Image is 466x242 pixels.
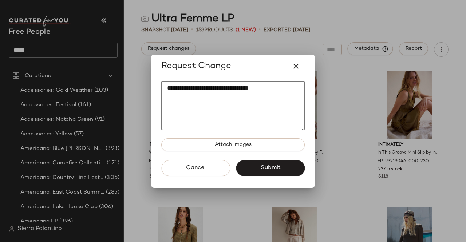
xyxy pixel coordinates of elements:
span: Attach images [214,142,252,148]
button: Attach images [161,138,305,151]
button: Cancel [161,160,230,176]
button: Submit [236,160,305,176]
span: Request Change [161,60,231,72]
span: Cancel [186,164,206,171]
span: Submit [260,164,280,171]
